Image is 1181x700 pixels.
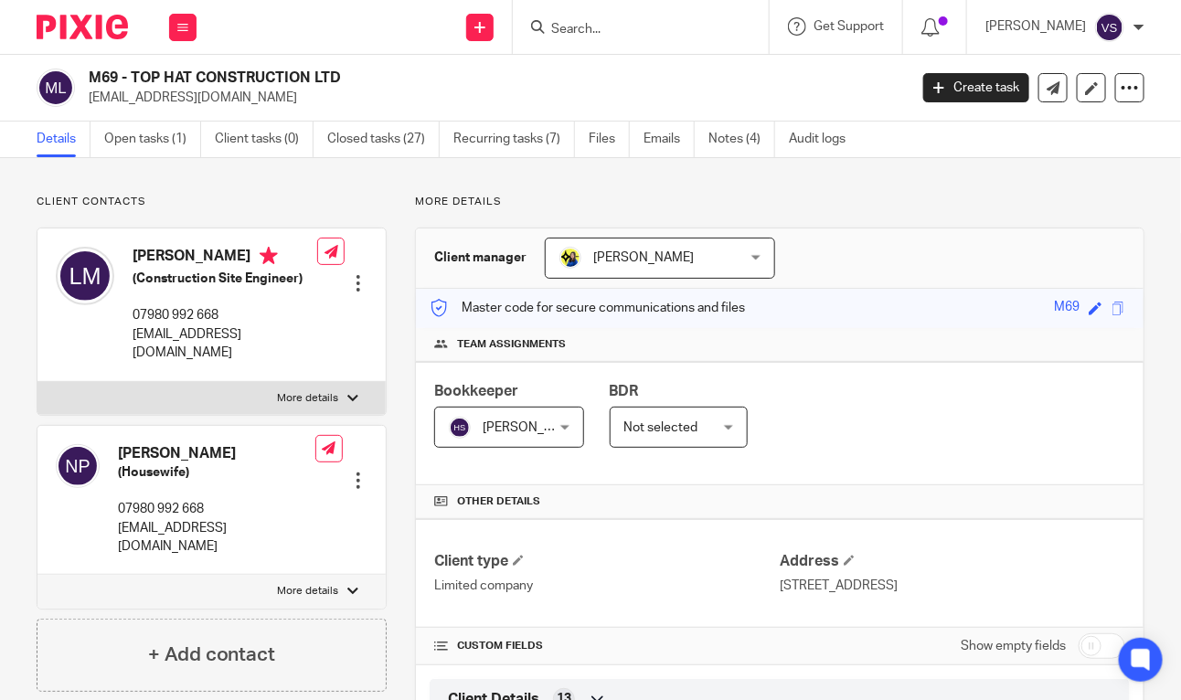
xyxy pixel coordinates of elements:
img: svg%3E [56,444,100,488]
h4: + Add contact [148,641,276,669]
h3: Client manager [434,249,527,267]
h4: Address [780,552,1125,571]
p: 07980 992 668 [133,306,317,324]
a: Audit logs [789,122,859,157]
h4: [PERSON_NAME] [118,444,315,463]
p: More details [277,584,338,599]
img: Bobo-Starbridge%201.jpg [559,247,581,269]
span: Other details [457,494,540,509]
input: Search [549,22,714,38]
p: [EMAIL_ADDRESS][DOMAIN_NAME] [133,325,317,363]
img: Pixie [37,15,128,39]
label: Show empty fields [961,637,1066,655]
h4: Client type [434,552,780,571]
a: Closed tasks (27) [327,122,440,157]
h4: [PERSON_NAME] [133,247,317,270]
p: [STREET_ADDRESS] [780,577,1125,595]
i: Primary [260,247,278,265]
img: svg%3E [1095,13,1124,42]
img: svg%3E [56,247,114,305]
h2: M69 - TOP HAT CONSTRUCTION LTD [89,69,734,88]
span: Not selected [624,421,698,434]
p: Client contacts [37,195,387,209]
p: 07980 992 668 [118,500,315,518]
span: BDR [610,384,639,398]
a: Emails [644,122,695,157]
span: Team assignments [457,337,566,352]
p: [EMAIL_ADDRESS][DOMAIN_NAME] [89,89,896,107]
p: [EMAIL_ADDRESS][DOMAIN_NAME] [118,519,315,557]
a: Create task [923,73,1029,102]
p: More details [415,195,1144,209]
h5: (Housewife) [118,463,315,482]
a: Details [37,122,90,157]
span: [PERSON_NAME] [483,421,583,434]
span: Get Support [814,20,884,33]
img: svg%3E [37,69,75,107]
h5: (Construction Site Engineer) [133,270,317,288]
p: More details [277,391,338,406]
div: M69 [1054,298,1080,319]
span: [PERSON_NAME] [593,251,694,264]
a: Client tasks (0) [215,122,314,157]
p: Master code for secure communications and files [430,299,745,317]
p: [PERSON_NAME] [985,17,1086,36]
span: Bookkeeper [434,384,518,398]
img: svg%3E [449,417,471,439]
p: Limited company [434,577,780,595]
a: Notes (4) [708,122,775,157]
a: Open tasks (1) [104,122,201,157]
a: Files [589,122,630,157]
h4: CUSTOM FIELDS [434,639,780,653]
a: Recurring tasks (7) [453,122,575,157]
